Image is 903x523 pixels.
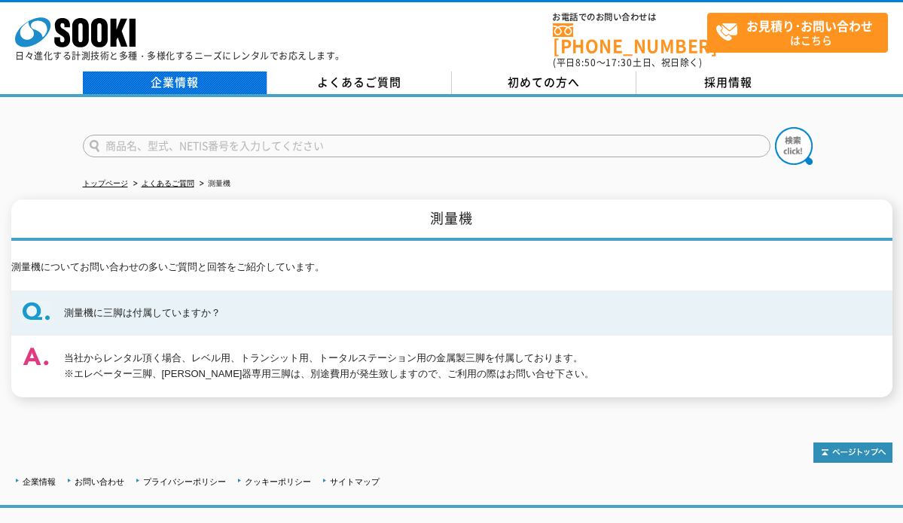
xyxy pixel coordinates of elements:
span: 8:50 [575,56,596,69]
dd: 当社からレンタル頂く場合、レベル用、トランシット用、トータルステーション用の金属製三脚を付属しております。 ※エレベーター三脚、[PERSON_NAME]器専用三脚は、別途費用が発生致しますので... [11,336,892,397]
span: 17:30 [606,56,633,69]
a: 初めての方へ [452,71,636,94]
p: 測量機についてお問い合わせの多いご質問と回答をご紹介しています。 [11,260,892,275]
img: トップページへ [813,442,892,463]
span: お電話でのお問い合わせは [553,13,707,22]
span: (平日 ～ 土日、祝日除く) [553,56,702,69]
p: 日々進化する計測技術と多種・多様化するニーズにレンタルでお応えします。 [15,51,345,60]
span: 初めての方へ [508,74,580,90]
a: お問い合わせ [75,477,124,486]
a: プライバシーポリシー [143,477,226,486]
img: btn_search.png [775,127,813,165]
a: クッキーポリシー [245,477,311,486]
li: 測量機 [197,176,230,192]
a: [PHONE_NUMBER] [553,23,707,54]
a: よくあるご質問 [142,179,194,187]
a: 企業情報 [23,477,56,486]
a: 採用情報 [636,71,821,94]
input: 商品名、型式、NETIS番号を入力してください [83,135,770,157]
a: サイトマップ [330,477,380,486]
a: お見積り･お問い合わせはこちら [707,13,888,53]
h1: 測量機 [11,199,892,241]
dt: 測量機に三脚は付属していますか？ [11,290,892,336]
strong: お見積り･お問い合わせ [746,17,873,35]
a: よくあるご質問 [267,71,452,94]
a: 企業情報 [83,71,267,94]
span: はこちら [715,14,887,51]
a: トップページ [83,179,128,187]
